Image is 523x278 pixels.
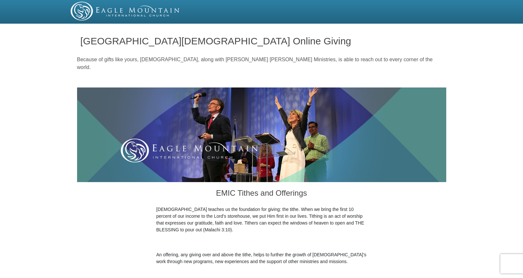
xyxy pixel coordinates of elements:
h3: EMIC Tithes and Offerings [156,182,367,206]
img: EMIC [71,2,180,20]
p: An offering, any giving over and above the tithe, helps to further the growth of [DEMOGRAPHIC_DAT... [156,251,367,265]
h1: [GEOGRAPHIC_DATA][DEMOGRAPHIC_DATA] Online Giving [80,36,443,46]
p: [DEMOGRAPHIC_DATA] teaches us the foundation for giving: the tithe. When we bring the first 10 pe... [156,206,367,233]
p: Because of gifts like yours, [DEMOGRAPHIC_DATA], along with [PERSON_NAME] [PERSON_NAME] Ministrie... [77,56,446,71]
